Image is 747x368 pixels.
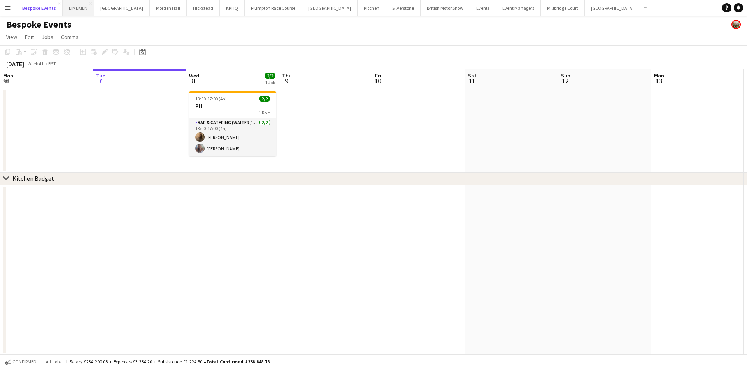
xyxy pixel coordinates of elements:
[44,359,63,364] span: All jobs
[259,96,270,102] span: 2/2
[265,79,275,85] div: 1 Job
[206,359,270,364] span: Total Confirmed £238 848.78
[6,60,24,68] div: [DATE]
[2,76,13,85] span: 6
[281,76,292,85] span: 9
[150,0,187,16] button: Morden Hall
[282,72,292,79] span: Thu
[187,0,220,16] button: Hickstead
[467,76,477,85] span: 11
[358,0,386,16] button: Kitchen
[96,72,105,79] span: Tue
[188,76,199,85] span: 8
[189,72,199,79] span: Wed
[561,72,570,79] span: Sun
[94,0,150,16] button: [GEOGRAPHIC_DATA]
[22,32,37,42] a: Edit
[95,76,105,85] span: 7
[654,72,664,79] span: Mon
[70,359,270,364] div: Salary £234 290.08 + Expenses £3 334.20 + Subsistence £1 224.50 =
[220,0,245,16] button: KKHQ
[195,96,227,102] span: 13:00-17:00 (4h)
[653,76,664,85] span: 13
[58,32,82,42] a: Comms
[496,0,541,16] button: Event Managers
[6,33,17,40] span: View
[3,32,20,42] a: View
[421,0,470,16] button: British Motor Show
[375,72,381,79] span: Fri
[48,61,56,67] div: BST
[189,91,276,156] app-job-card: 13:00-17:00 (4h)2/2PH1 RoleBar & Catering (Waiter / waitress)2/213:00-17:00 (4h)[PERSON_NAME][PER...
[16,0,63,16] button: Bespoke Events
[26,61,45,67] span: Week 41
[189,118,276,156] app-card-role: Bar & Catering (Waiter / waitress)2/213:00-17:00 (4h)[PERSON_NAME][PERSON_NAME]
[63,0,94,16] button: LIMEKILN
[560,76,570,85] span: 12
[386,0,421,16] button: Silverstone
[731,20,741,29] app-user-avatar: Staffing Manager
[25,33,34,40] span: Edit
[470,0,496,16] button: Events
[259,110,270,116] span: 1 Role
[374,76,381,85] span: 10
[245,0,302,16] button: Plumpton Race Course
[3,72,13,79] span: Mon
[541,0,585,16] button: Millbridge Court
[4,357,38,366] button: Confirmed
[12,174,54,182] div: Kitchen Budget
[12,359,37,364] span: Confirmed
[468,72,477,79] span: Sat
[189,102,276,109] h3: PH
[302,0,358,16] button: [GEOGRAPHIC_DATA]
[265,73,275,79] span: 2/2
[39,32,56,42] a: Jobs
[585,0,640,16] button: [GEOGRAPHIC_DATA]
[42,33,53,40] span: Jobs
[61,33,79,40] span: Comms
[6,19,72,30] h1: Bespoke Events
